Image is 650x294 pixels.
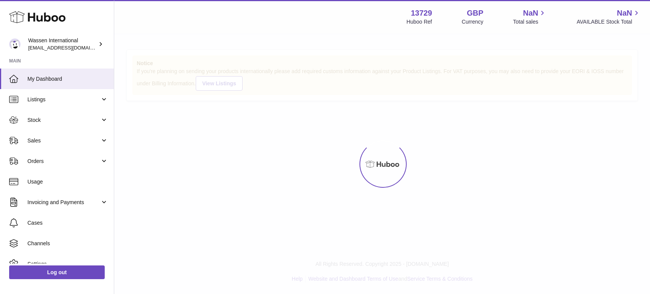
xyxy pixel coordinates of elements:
span: Total sales [513,18,547,26]
span: AVAILABLE Stock Total [577,18,641,26]
span: NaN [617,8,632,18]
img: gemma.moses@wassen.com [9,38,21,50]
a: Log out [9,265,105,279]
span: Invoicing and Payments [27,199,100,206]
a: NaN AVAILABLE Stock Total [577,8,641,26]
span: My Dashboard [27,75,108,83]
div: Wassen International [28,37,97,51]
span: Sales [27,137,100,144]
span: Orders [27,158,100,165]
span: Usage [27,178,108,185]
span: Channels [27,240,108,247]
strong: GBP [467,8,483,18]
span: [EMAIL_ADDRESS][DOMAIN_NAME] [28,45,112,51]
strong: 13729 [411,8,432,18]
span: Settings [27,260,108,268]
span: Cases [27,219,108,227]
span: NaN [523,8,538,18]
div: Currency [462,18,484,26]
a: NaN Total sales [513,8,547,26]
span: Listings [27,96,100,103]
div: Huboo Ref [407,18,432,26]
span: Stock [27,117,100,124]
